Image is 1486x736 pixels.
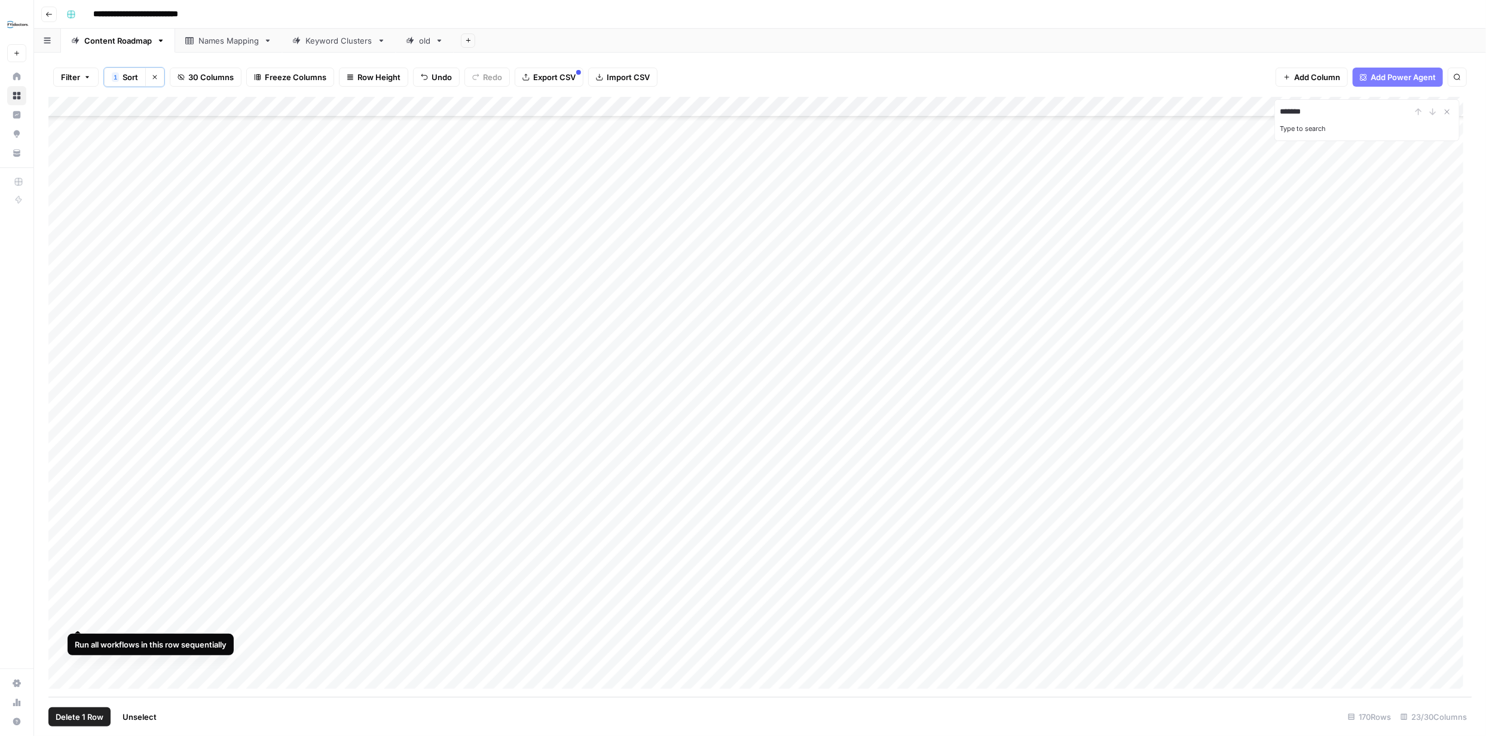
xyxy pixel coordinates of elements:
button: Redo [464,68,510,87]
button: Delete 1 Row [48,707,111,726]
div: Keywords by Traffic [134,71,197,78]
span: Undo [432,71,452,83]
span: Delete 1 Row [56,711,103,723]
button: Close Search [1440,105,1454,119]
div: Keyword Clusters [305,35,372,47]
button: Import CSV [588,68,658,87]
span: Unselect [123,711,157,723]
div: 170 Rows [1343,707,1396,726]
button: Help + Support [7,712,26,731]
button: Filter [53,68,99,87]
a: Content Roadmap [61,29,175,53]
div: Domain Overview [48,71,107,78]
div: old [419,35,430,47]
span: 30 Columns [188,71,234,83]
span: Freeze Columns [265,71,326,83]
button: Row Height [339,68,408,87]
span: Redo [483,71,502,83]
a: Settings [7,674,26,693]
a: Home [7,67,26,86]
img: logo_orange.svg [19,19,29,29]
span: Export CSV [533,71,576,83]
span: Add Column [1294,71,1340,83]
img: website_grey.svg [19,31,29,41]
a: Your Data [7,143,26,163]
div: 23/30 Columns [1396,707,1472,726]
img: FYidoctors Logo [7,14,29,35]
button: Freeze Columns [246,68,334,87]
a: Names Mapping [175,29,282,53]
button: Undo [413,68,460,87]
a: Insights [7,105,26,124]
img: tab_keywords_by_traffic_grey.svg [121,69,130,79]
button: Add Power Agent [1353,68,1443,87]
img: tab_domain_overview_orange.svg [35,69,44,79]
a: old [396,29,454,53]
span: Sort [123,71,138,83]
span: Add Power Agent [1371,71,1436,83]
label: Type to search [1280,124,1326,133]
a: Keyword Clusters [282,29,396,53]
div: v 4.0.25 [33,19,59,29]
button: Export CSV [515,68,583,87]
button: Workspace: FYidoctors [7,10,26,39]
div: Names Mapping [198,35,259,47]
a: Usage [7,693,26,712]
div: Run all workflows in this row sequentially [75,639,227,651]
button: Unselect [115,707,164,726]
div: Domain: [DOMAIN_NAME] [31,31,132,41]
button: Add Column [1276,68,1348,87]
div: Content Roadmap [84,35,152,47]
a: Browse [7,86,26,105]
button: 1Sort [104,68,145,87]
div: 1 [112,72,119,82]
span: Import CSV [607,71,650,83]
span: Row Height [357,71,400,83]
a: Opportunities [7,124,26,143]
span: Filter [61,71,80,83]
button: 30 Columns [170,68,241,87]
span: 1 [114,72,117,82]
